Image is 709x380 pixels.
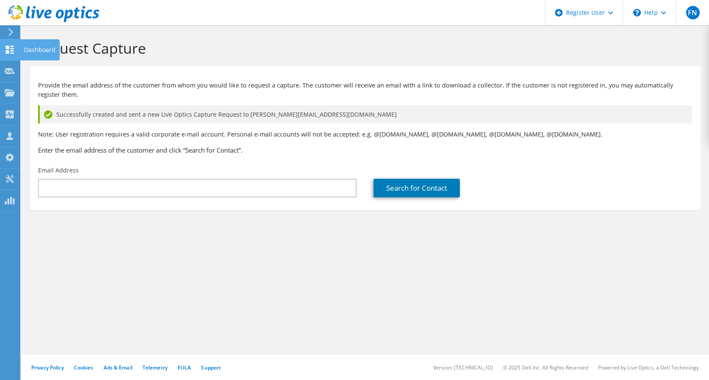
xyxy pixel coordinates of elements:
[34,39,692,57] h1: Request Capture
[104,364,132,371] a: Ads & Email
[38,145,692,155] h3: Enter the email address of the customer and click “Search for Contact”.
[20,39,60,60] div: Dashboard
[56,110,397,119] span: Successfully created and sent a new Live Optics Capture Request to [PERSON_NAME][EMAIL_ADDRESS][D...
[503,364,588,371] li: © 2025 Dell Inc. All Rights Reserved
[201,364,221,371] a: Support
[143,364,168,371] a: Telemetry
[31,364,64,371] a: Privacy Policy
[433,364,493,371] li: Version: [TECHNICAL_ID]
[38,166,79,175] label: Email Address
[38,130,692,139] p: Note: User registration requires a valid corporate e-mail account. Personal e-mail accounts will ...
[178,364,191,371] a: EULA
[38,81,692,99] p: Provide the email address of the customer from whom you would like to request a capture. The cust...
[686,6,700,19] span: FN
[74,364,93,371] a: Cookies
[598,364,699,371] li: Powered by Live Optics, a Dell Technology
[374,179,460,197] a: Search for Contact
[633,9,641,16] svg: \n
